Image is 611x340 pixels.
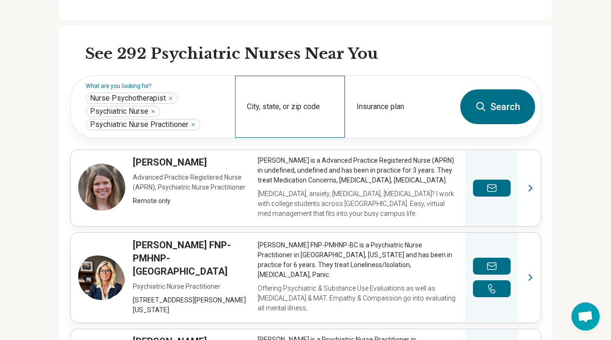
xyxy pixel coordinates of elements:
div: Psychiatric Nurse Practitioner [86,119,200,130]
a: Open chat [571,302,600,331]
button: Psychiatric Nurse Practitioner [190,122,196,127]
button: Search [460,89,535,124]
button: Send a message [473,180,511,197]
button: Nurse Psychotherapist [168,95,173,101]
span: Psychiatric Nurse [90,107,148,116]
span: Psychiatric Nurse Practitioner [90,120,188,129]
label: What are you looking for? [86,83,224,89]
div: Nurse Psychotherapist [86,93,178,104]
span: Nurse Psychotherapist [90,94,166,103]
button: Send a message [473,258,511,275]
button: Psychiatric Nurse [150,109,156,114]
h2: See 292 Psychiatric Nurses Near You [85,44,541,64]
div: Psychiatric Nurse [86,106,160,117]
button: Make a phone call [473,280,511,297]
